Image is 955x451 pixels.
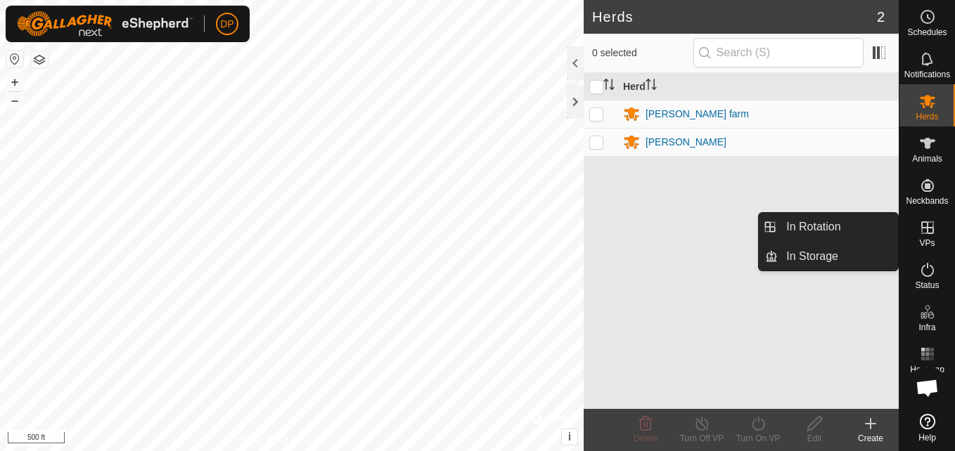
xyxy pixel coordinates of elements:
[306,433,347,445] a: Contact Us
[31,51,48,68] button: Map Layers
[912,155,942,163] span: Animals
[17,11,193,37] img: Gallagher Logo
[904,70,950,79] span: Notifications
[592,46,693,60] span: 0 selected
[592,8,877,25] h2: Herds
[730,432,786,445] div: Turn On VP
[899,408,955,447] a: Help
[786,248,838,265] span: In Storage
[220,17,233,32] span: DP
[907,28,947,37] span: Schedules
[759,242,898,270] li: In Storage
[603,81,615,92] p-sorticon: Activate to sort
[6,92,23,109] button: –
[910,365,944,374] span: Heatmap
[786,218,840,235] span: In Rotation
[6,51,23,67] button: Reset Map
[693,38,864,67] input: Search (S)
[906,197,948,205] span: Neckbands
[646,107,749,122] div: [PERSON_NAME] farm
[786,432,842,445] div: Edit
[906,367,949,409] div: Open chat
[778,213,898,241] a: In Rotation
[617,73,899,100] th: Herd
[568,431,571,443] span: i
[918,433,936,442] span: Help
[877,6,885,27] span: 2
[646,81,657,92] p-sorticon: Activate to sort
[778,242,898,270] a: In Storage
[916,112,938,121] span: Herds
[842,432,899,445] div: Create
[236,433,289,445] a: Privacy Policy
[759,213,898,241] li: In Rotation
[646,135,726,150] div: [PERSON_NAME]
[919,239,935,247] span: VPs
[674,432,730,445] div: Turn Off VP
[634,433,658,443] span: Delete
[562,429,577,445] button: i
[918,323,935,332] span: Infra
[915,281,939,289] span: Status
[6,74,23,91] button: +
